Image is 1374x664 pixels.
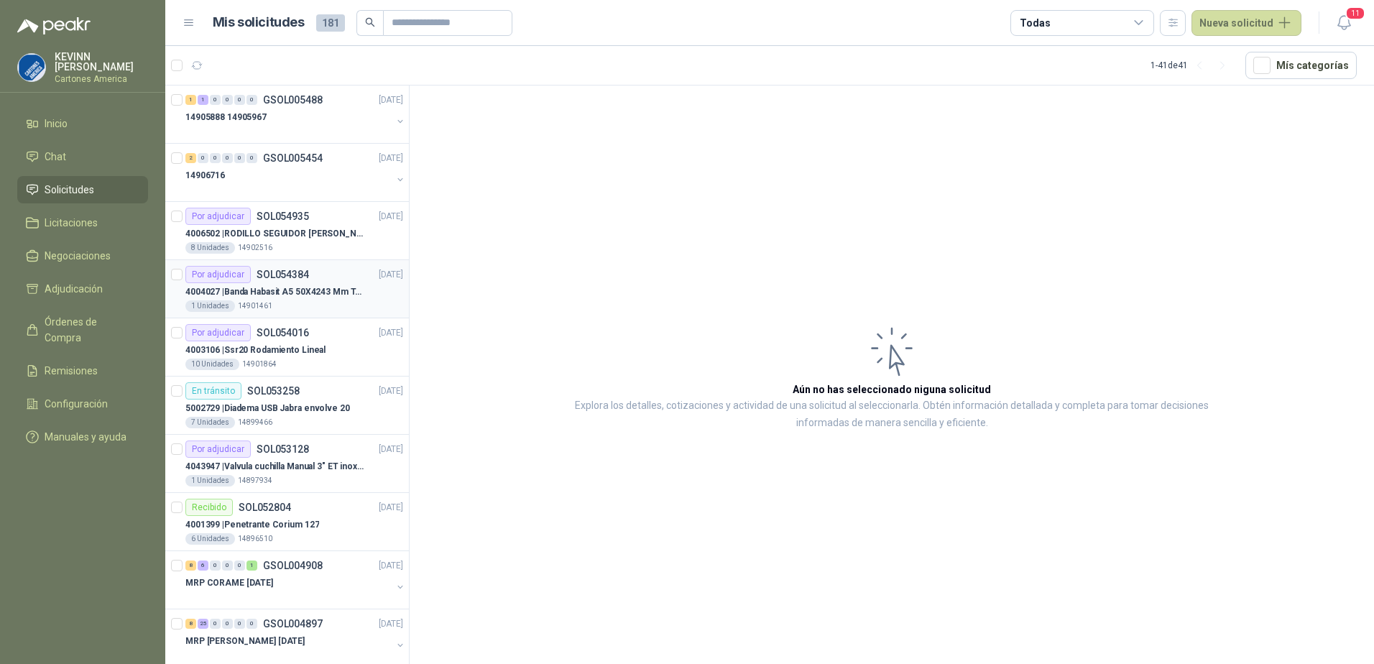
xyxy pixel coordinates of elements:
[263,561,323,571] p: GSOL004908
[185,153,196,163] div: 2
[185,95,196,105] div: 1
[379,443,403,456] p: [DATE]
[198,561,208,571] div: 6
[165,435,409,493] a: Por adjudicarSOL053128[DATE] 4043947 |Valvula cuchilla Manual 3" ET inox T/LUG1 Unidades14897934
[238,475,272,487] p: 14897934
[17,209,148,236] a: Licitaciones
[222,561,233,571] div: 0
[18,54,45,81] img: Company Logo
[379,268,403,282] p: [DATE]
[1191,10,1301,36] button: Nueva solicitud
[379,617,403,631] p: [DATE]
[213,12,305,33] h1: Mis solicitudes
[210,561,221,571] div: 0
[316,14,345,32] span: 181
[263,619,323,629] p: GSOL004897
[379,384,403,398] p: [DATE]
[553,397,1230,432] p: Explora los detalles, cotizaciones y actividad de una solicitud al seleccionarla. Obtén informaci...
[222,95,233,105] div: 0
[234,561,245,571] div: 0
[238,533,272,545] p: 14896510
[793,382,991,397] h3: Aún no has seleccionado niguna solicitud
[165,493,409,551] a: RecibidoSOL052804[DATE] 4001399 |Penetrante Corium 1276 Unidades14896510
[246,619,257,629] div: 0
[263,95,323,105] p: GSOL005488
[165,202,409,260] a: Por adjudicarSOL054935[DATE] 4006502 |RODILLO SEGUIDOR [PERSON_NAME] REF. NATV-17-PPA [PERSON_NAM...
[17,390,148,418] a: Configuración
[198,619,208,629] div: 25
[185,111,267,124] p: 14905888 14905967
[45,363,98,379] span: Remisiones
[45,314,134,346] span: Órdenes de Compra
[185,635,305,648] p: MRP [PERSON_NAME] [DATE]
[17,176,148,203] a: Solicitudes
[185,475,235,487] div: 1 Unidades
[185,300,235,312] div: 1 Unidades
[185,382,241,400] div: En tránsito
[238,242,272,254] p: 14902516
[185,324,251,341] div: Por adjudicar
[55,52,148,72] p: KEVINN [PERSON_NAME]
[17,242,148,269] a: Negociaciones
[185,561,196,571] div: 8
[165,377,409,435] a: En tránsitoSOL053258[DATE] 5002729 |Diadema USB Jabra envolve 207 Unidades14899466
[17,357,148,384] a: Remisiones
[257,328,309,338] p: SOL054016
[45,281,103,297] span: Adjudicación
[185,266,251,283] div: Por adjudicar
[185,208,251,225] div: Por adjudicar
[185,169,225,183] p: 14906716
[1245,52,1357,79] button: Mís categorías
[379,559,403,573] p: [DATE]
[185,441,251,458] div: Por adjudicar
[257,269,309,280] p: SOL054384
[257,444,309,454] p: SOL053128
[257,211,309,221] p: SOL054935
[185,619,196,629] div: 8
[45,248,111,264] span: Negociaciones
[234,619,245,629] div: 0
[185,557,406,603] a: 8 6 0 0 0 1 GSOL004908[DATE] MRP CORAME [DATE]
[210,153,221,163] div: 0
[45,149,66,165] span: Chat
[379,501,403,515] p: [DATE]
[17,275,148,303] a: Adjudicación
[17,308,148,351] a: Órdenes de Compra
[246,561,257,571] div: 1
[198,153,208,163] div: 0
[185,518,319,532] p: 4001399 | Penetrante Corium 127
[247,386,300,396] p: SOL053258
[185,402,350,415] p: 5002729 | Diadema USB Jabra envolve 20
[379,326,403,340] p: [DATE]
[185,91,406,137] a: 1 1 0 0 0 0 GSOL005488[DATE] 14905888 14905967
[222,619,233,629] div: 0
[238,300,272,312] p: 14901461
[379,210,403,223] p: [DATE]
[246,95,257,105] div: 0
[45,215,98,231] span: Licitaciones
[185,285,364,299] p: 4004027 | Banda Habasit A5 50X4243 Mm Tension -2%
[17,423,148,451] a: Manuales y ayuda
[185,576,273,590] p: MRP CORAME [DATE]
[165,260,409,318] a: Por adjudicarSOL054384[DATE] 4004027 |Banda Habasit A5 50X4243 Mm Tension -2%1 Unidades14901461
[185,460,364,474] p: 4043947 | Valvula cuchilla Manual 3" ET inox T/LUG
[198,95,208,105] div: 1
[234,95,245,105] div: 0
[365,17,375,27] span: search
[45,396,108,412] span: Configuración
[379,152,403,165] p: [DATE]
[246,153,257,163] div: 0
[185,499,233,516] div: Recibido
[185,359,239,370] div: 10 Unidades
[1345,6,1365,20] span: 11
[1331,10,1357,36] button: 11
[238,417,272,428] p: 14899466
[45,116,68,132] span: Inicio
[185,417,235,428] div: 7 Unidades
[185,615,406,661] a: 8 25 0 0 0 0 GSOL004897[DATE] MRP [PERSON_NAME] [DATE]
[185,343,326,357] p: 4003106 | Ssr20 Rodamiento Lineal
[185,533,235,545] div: 6 Unidades
[185,242,235,254] div: 8 Unidades
[17,110,148,137] a: Inicio
[17,17,91,34] img: Logo peakr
